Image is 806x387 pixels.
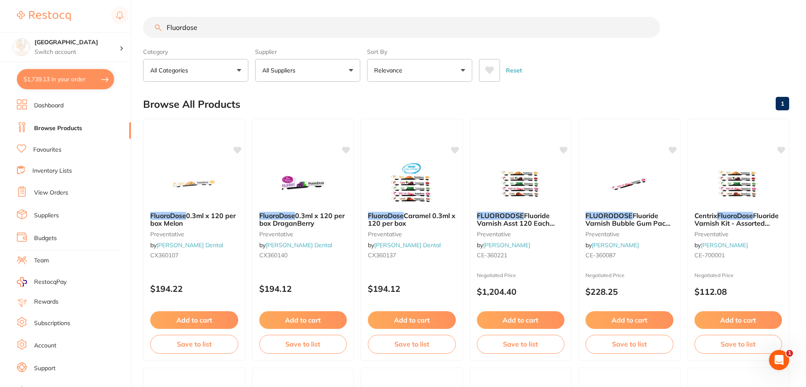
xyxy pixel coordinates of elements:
small: preventative [368,231,456,238]
span: CX360137 [368,251,396,259]
a: Team [34,256,49,265]
p: Switch account [35,48,120,56]
p: $194.22 [150,284,238,294]
button: Add to cart [694,311,782,329]
button: Save to list [150,335,238,353]
a: RestocqPay [17,277,67,287]
p: All Suppliers [262,66,299,75]
button: Add to cart [585,311,673,329]
button: Relevance [367,59,472,82]
span: CX360107 [150,251,178,259]
p: All Categories [150,66,192,75]
small: preventative [585,231,673,238]
img: RestocqPay [17,277,27,287]
iframe: Intercom live chat [769,350,789,370]
a: Restocq Logo [17,6,71,26]
a: Support [34,364,56,373]
img: Katoomba Dental Centre [13,39,30,56]
button: $1,739.13 in your order [17,69,114,89]
small: preventative [694,231,782,238]
label: Category [143,48,248,56]
label: Supplier [255,48,360,56]
img: FLUORODOSE Fluoride Varnish Asst 120 Each Flavor Pack 600 [493,163,548,205]
label: Sort By [367,48,472,56]
span: RestocqPay [34,278,67,286]
input: Search Products [143,17,660,38]
p: $112.08 [694,287,782,296]
span: Caramel 0.3ml x 120 per box [368,211,455,227]
span: Fluoride Varnish Asst 120 Each Flavor Pack 600 [477,211,555,235]
button: All Categories [143,59,248,82]
img: FLUORODOSE Fluoride Varnish Bubble Gum Pack of 120 [602,163,657,205]
a: Browse Products [34,124,82,133]
a: [PERSON_NAME] [483,241,530,249]
span: by [150,241,223,249]
span: Fluoride Varnish Kit - Assorted Flavours, 40-Pack [694,211,779,235]
button: Save to list [585,335,673,353]
a: [PERSON_NAME] [592,241,639,249]
span: CX360140 [259,251,287,259]
button: Add to cart [150,311,238,329]
b: Centrix FluoroDose Fluoride Varnish Kit - Assorted Flavours, 40-Pack [694,212,782,227]
a: [PERSON_NAME] Dental [266,241,332,249]
a: 1 [776,95,789,112]
span: 0.3ml x 120 per box DraganBerry [259,211,345,227]
button: Save to list [368,335,456,353]
button: Reset [503,59,524,82]
a: Rewards [34,298,59,306]
small: Negotiated Price [694,272,782,278]
em: FLUORODOSE [477,211,524,220]
b: FluoroDose 0.3ml x 120 per box DraganBerry [259,212,347,227]
em: FluoroDose [150,211,186,220]
a: [PERSON_NAME] Dental [374,241,441,249]
p: $194.12 [368,284,456,294]
p: $194.12 [259,284,347,294]
span: by [694,241,748,249]
button: All Suppliers [255,59,360,82]
img: FluoroDose 0.3ml x 120 per box Melon [167,163,221,205]
h2: Browse All Products [143,99,240,110]
span: Centrix [694,211,717,220]
a: [PERSON_NAME] [701,241,748,249]
span: CE-360087 [585,251,616,259]
small: Negotiated Price [477,272,565,278]
button: Add to cart [368,311,456,329]
em: FluoroDose [259,211,295,220]
img: Centrix FluoroDose Fluoride Varnish Kit - Assorted Flavours, 40-Pack [711,163,766,205]
a: [PERSON_NAME] Dental [157,241,223,249]
button: Save to list [477,335,565,353]
small: Negotiated Price [585,272,673,278]
a: Account [34,342,56,350]
b: FluoroDose 0.3ml x 120 per box Melon [150,212,238,227]
small: preventative [477,231,565,238]
p: Relevance [374,66,406,75]
span: 0.3ml x 120 per box Melon [150,211,236,227]
em: FluoroDose [368,211,404,220]
img: Restocq Logo [17,11,71,21]
small: preventative [259,231,347,238]
a: Dashboard [34,101,64,110]
span: by [477,241,530,249]
img: FluoroDose Caramel 0.3ml x 120 per box [384,163,439,205]
button: Save to list [694,335,782,353]
p: $228.25 [585,287,673,296]
span: Fluoride Varnish Bubble Gum Pack of 120 [585,211,670,235]
span: by [259,241,332,249]
h4: Katoomba Dental Centre [35,38,120,47]
span: 1 [786,350,793,357]
a: Suppliers [34,211,59,220]
button: Save to list [259,335,347,353]
b: FLUORODOSE Fluoride Varnish Bubble Gum Pack of 120 [585,212,673,227]
img: FluoroDose 0.3ml x 120 per box DraganBerry [276,163,330,205]
span: by [368,241,441,249]
a: Favourites [33,146,61,154]
a: Budgets [34,234,57,243]
span: CE-700001 [694,251,725,259]
small: preventative [150,231,238,238]
em: FluoroDose [717,211,753,220]
a: View Orders [34,189,68,197]
button: Add to cart [259,311,347,329]
em: FLUORODOSE [585,211,633,220]
b: FluoroDose Caramel 0.3ml x 120 per box [368,212,456,227]
b: FLUORODOSE Fluoride Varnish Asst 120 Each Flavor Pack 600 [477,212,565,227]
